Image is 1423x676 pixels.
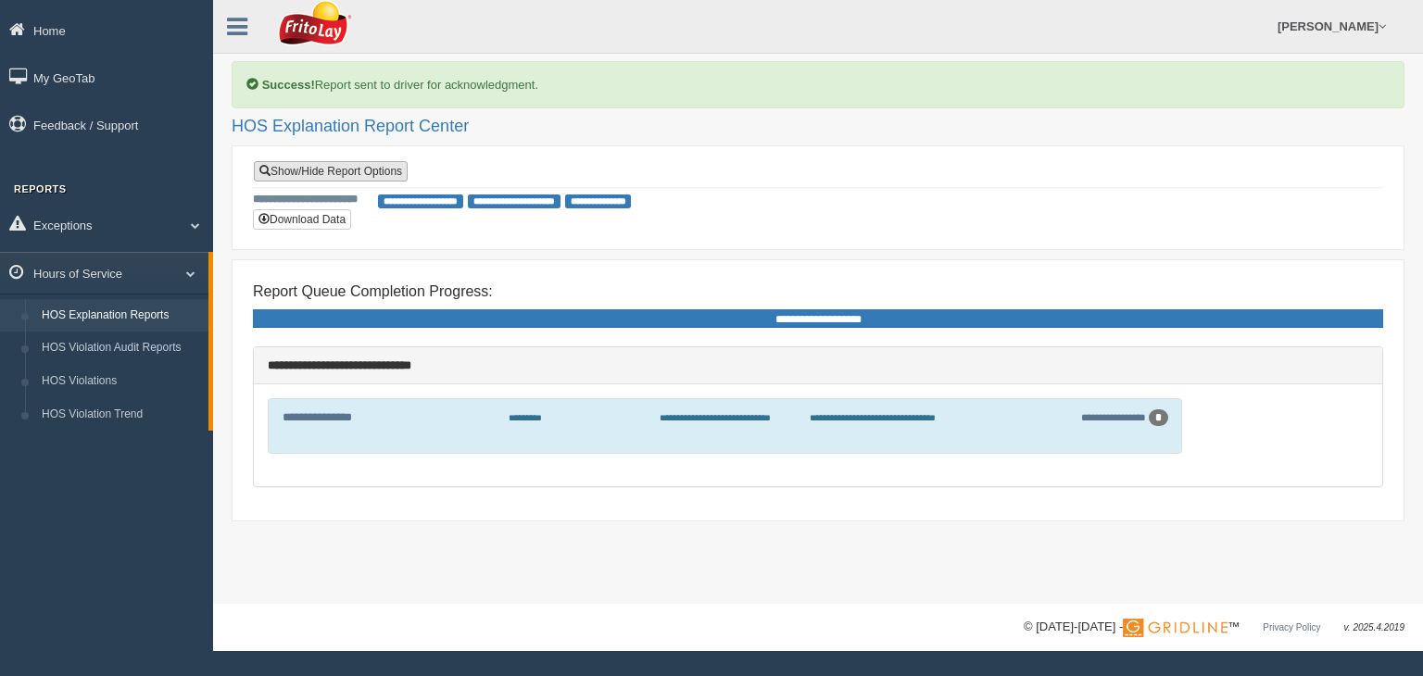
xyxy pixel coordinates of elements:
[262,78,315,92] b: Success!
[1263,622,1320,632] a: Privacy Policy
[33,365,208,398] a: HOS Violations
[33,299,208,332] a: HOS Explanation Reports
[232,118,1404,136] h2: HOS Explanation Report Center
[33,398,208,432] a: HOS Violation Trend
[253,283,1383,300] h4: Report Queue Completion Progress:
[1344,622,1404,632] span: v. 2025.4.2019
[232,61,1404,108] div: Report sent to driver for acknowledgment.
[1024,618,1404,637] div: © [DATE]-[DATE] - ™
[253,209,351,230] button: Download Data
[254,161,408,182] a: Show/Hide Report Options
[33,332,208,365] a: HOS Violation Audit Reports
[1123,619,1228,637] img: Gridline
